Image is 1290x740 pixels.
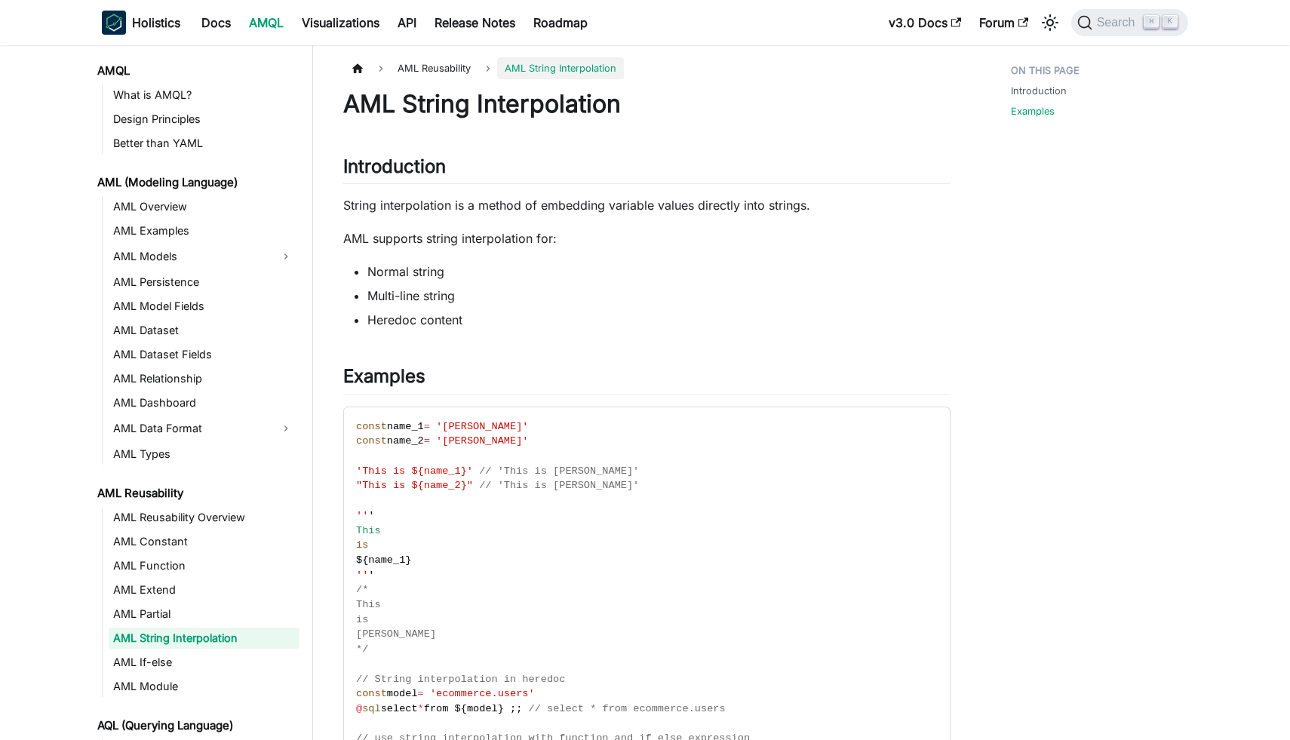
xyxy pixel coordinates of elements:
span: select [381,703,418,714]
span: '[PERSON_NAME]' [436,435,528,447]
a: Better than YAML [109,133,299,154]
a: Introduction [1011,84,1067,98]
img: Holistics [102,11,126,35]
b: Holistics [132,14,180,32]
span: name_1 [387,421,424,432]
span: // 'This is [PERSON_NAME]' [479,480,639,491]
a: Home page [343,57,372,79]
span: from $ [424,703,461,714]
a: Design Principles [109,109,299,130]
a: AMQL [93,60,299,81]
span: This [356,599,381,610]
a: Forum [970,11,1037,35]
kbd: ⌘ [1144,15,1159,29]
p: String interpolation is a method of embedding variable values directly into strings. [343,196,951,214]
span: AML Reusability [390,57,478,79]
a: AML String Interpolation [109,628,299,649]
a: AML Persistence [109,272,299,293]
a: AML Model Fields [109,296,299,317]
a: HolisticsHolistics [102,11,180,35]
span: ; [516,703,522,714]
span: 'ecommerce.users' [430,688,535,699]
span: // 'This is [PERSON_NAME]' [479,465,639,477]
span: ; [510,703,516,714]
nav: Breadcrumbs [343,57,951,79]
span: This [356,525,381,536]
a: API [389,11,425,35]
a: AML Constant [109,531,299,552]
span: '' [356,570,368,581]
a: What is AMQL? [109,84,299,106]
a: AML Dataset Fields [109,344,299,365]
span: [PERSON_NAME] [356,628,436,640]
span: = [418,688,424,699]
span: const [356,688,387,699]
kbd: K [1163,15,1178,29]
span: is [356,539,368,551]
span: // select * from ecommerce.users [529,703,726,714]
button: Switch between dark and light mode (currently light mode) [1038,11,1062,35]
a: AML Relationship [109,368,299,389]
a: AML Reusability [93,483,299,504]
a: AML Models [109,244,272,269]
h2: Examples [343,365,951,394]
a: AML Function [109,555,299,576]
span: name_2 [387,435,424,447]
a: Visualizations [293,11,389,35]
p: AML supports string interpolation for: [343,229,951,247]
span: is [356,614,368,625]
a: AML Partial [109,603,299,625]
a: Release Notes [425,11,524,35]
a: Docs [192,11,240,35]
button: Expand sidebar category 'AML Models' [272,244,299,269]
a: Roadmap [524,11,597,35]
span: name_1 [368,554,405,566]
span: ' [368,570,374,581]
span: { [461,703,467,714]
span: const [356,421,387,432]
h1: AML String Interpolation [343,89,951,119]
a: AML Dashboard [109,392,299,413]
a: AML Data Format [109,416,272,441]
span: const [356,435,387,447]
a: AQL (Querying Language) [93,715,299,736]
a: AML If-else [109,652,299,673]
li: Normal string [367,263,951,281]
span: ' [368,510,374,521]
a: AML Examples [109,220,299,241]
span: { [362,554,368,566]
span: = [424,435,430,447]
span: Search [1092,16,1144,29]
h2: Introduction [343,155,951,184]
a: AML (Modeling Language) [93,172,299,193]
nav: Docs sidebar [87,45,313,740]
button: Search (Command+K) [1071,9,1188,36]
span: } [498,703,504,714]
a: AML Dataset [109,320,299,341]
a: AML Types [109,444,299,465]
span: model [467,703,498,714]
span: } [405,554,411,566]
span: "This is ${name_2}" [356,480,473,491]
li: Heredoc content [367,311,951,329]
a: AML Overview [109,196,299,217]
a: AMQL [240,11,293,35]
span: '[PERSON_NAME]' [436,421,528,432]
span: '' [356,510,368,521]
button: Expand sidebar category 'AML Data Format' [272,416,299,441]
span: AML String Interpolation [497,57,624,79]
span: @ [356,703,362,714]
span: model [387,688,418,699]
span: $ [356,554,362,566]
a: AML Reusability Overview [109,507,299,528]
a: v3.0 Docs [880,11,970,35]
a: AML Module [109,676,299,697]
span: 'This is ${name_1}' [356,465,473,477]
li: Multi-line string [367,287,951,305]
span: sql [362,703,380,714]
span: // String interpolation in heredoc [356,674,565,685]
a: AML Extend [109,579,299,600]
span: = [424,421,430,432]
a: Examples [1011,104,1055,118]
